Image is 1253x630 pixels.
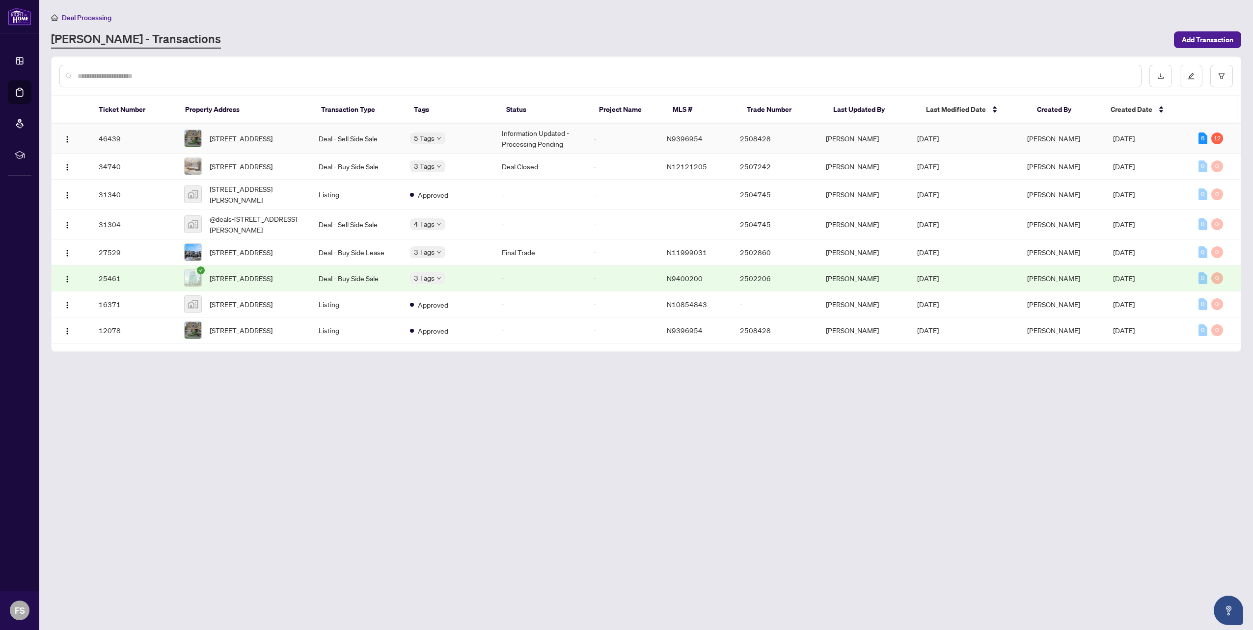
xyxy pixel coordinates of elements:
th: MLS # [665,96,739,124]
td: - [494,180,586,210]
td: 16371 [91,291,176,317]
span: Created Date [1111,104,1152,115]
img: Logo [63,275,71,283]
span: Approved [418,299,448,310]
div: 0 [1199,246,1207,258]
img: thumbnail-img [185,296,201,313]
span: N11999031 [667,248,707,257]
span: home [51,14,58,21]
span: [PERSON_NAME] [1027,248,1080,257]
td: Deal - Sell Side Sale [311,210,403,239]
div: 0 [1199,298,1207,310]
img: Logo [63,301,71,309]
span: down [436,164,441,169]
td: - [494,317,586,343]
td: 2507242 [732,154,817,180]
td: - [586,291,659,317]
td: [PERSON_NAME] [818,265,910,291]
td: [PERSON_NAME] [818,239,910,265]
div: 0 [1211,272,1223,284]
span: [STREET_ADDRESS] [210,299,272,310]
button: Logo [59,270,75,286]
td: - [586,317,659,343]
img: thumbnail-img [185,158,201,175]
td: [PERSON_NAME] [818,180,910,210]
th: Status [498,96,591,124]
span: [DATE] [1113,326,1135,335]
span: [PERSON_NAME] [1027,162,1080,171]
div: 0 [1211,160,1223,172]
td: - [586,210,659,239]
span: [DATE] [917,190,939,199]
th: Transaction Type [313,96,406,124]
span: N12121205 [667,162,707,171]
td: - [586,124,659,154]
th: Created By [1029,96,1103,124]
span: check-circle [197,266,205,274]
div: 0 [1199,218,1207,230]
span: 3 Tags [414,160,435,172]
span: [DATE] [1113,190,1135,199]
td: Deal Closed [494,154,586,180]
td: [PERSON_NAME] [818,291,910,317]
div: 0 [1199,160,1207,172]
td: - [586,239,659,265]
span: [DATE] [1113,162,1135,171]
div: 12 [1211,132,1223,144]
span: download [1157,73,1164,79]
img: thumbnail-img [185,216,201,233]
span: down [436,222,441,227]
span: [DATE] [1113,134,1135,143]
span: FS [15,604,25,617]
button: filter [1210,65,1233,87]
img: Logo [63,191,71,199]
td: - [494,210,586,239]
button: Logo [59,186,75,202]
td: Deal - Buy Side Sale [311,154,403,180]
button: edit [1180,65,1202,87]
img: Logo [63,249,71,257]
span: [DATE] [1113,300,1135,309]
button: download [1149,65,1172,87]
button: Logo [59,216,75,232]
span: filter [1218,73,1225,79]
td: 12078 [91,317,176,343]
td: [PERSON_NAME] [818,210,910,239]
span: down [436,136,441,141]
button: Logo [59,322,75,338]
td: - [586,180,659,210]
th: Created Date [1103,96,1189,124]
img: thumbnail-img [185,322,201,339]
span: [PERSON_NAME] [1027,134,1080,143]
th: Property Address [177,96,313,124]
div: 0 [1199,324,1207,336]
div: 0 [1211,218,1223,230]
span: [DATE] [917,248,939,257]
span: [DATE] [1113,274,1135,283]
span: @deals-[STREET_ADDRESS][PERSON_NAME] [210,213,303,235]
span: [STREET_ADDRESS][PERSON_NAME] [210,184,303,205]
img: thumbnail-img [185,186,201,203]
td: 34740 [91,154,176,180]
td: Deal - Buy Side Sale [311,265,403,291]
td: 2502860 [732,239,817,265]
td: Listing [311,317,403,343]
button: Logo [59,131,75,146]
span: Last Modified Date [926,104,986,115]
span: [DATE] [1113,248,1135,257]
button: Open asap [1214,596,1243,625]
span: [STREET_ADDRESS] [210,161,272,172]
span: edit [1188,73,1195,79]
span: [STREET_ADDRESS] [210,325,272,336]
button: Add Transaction [1174,31,1241,48]
td: 31304 [91,210,176,239]
span: 3 Tags [414,272,435,284]
div: 0 [1211,188,1223,200]
span: [PERSON_NAME] [1027,220,1080,229]
img: Logo [63,135,71,143]
span: N10854843 [667,300,707,309]
div: 6 [1199,132,1207,144]
a: [PERSON_NAME] - Transactions [51,31,221,49]
span: 3 Tags [414,246,435,258]
td: 46439 [91,124,176,154]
